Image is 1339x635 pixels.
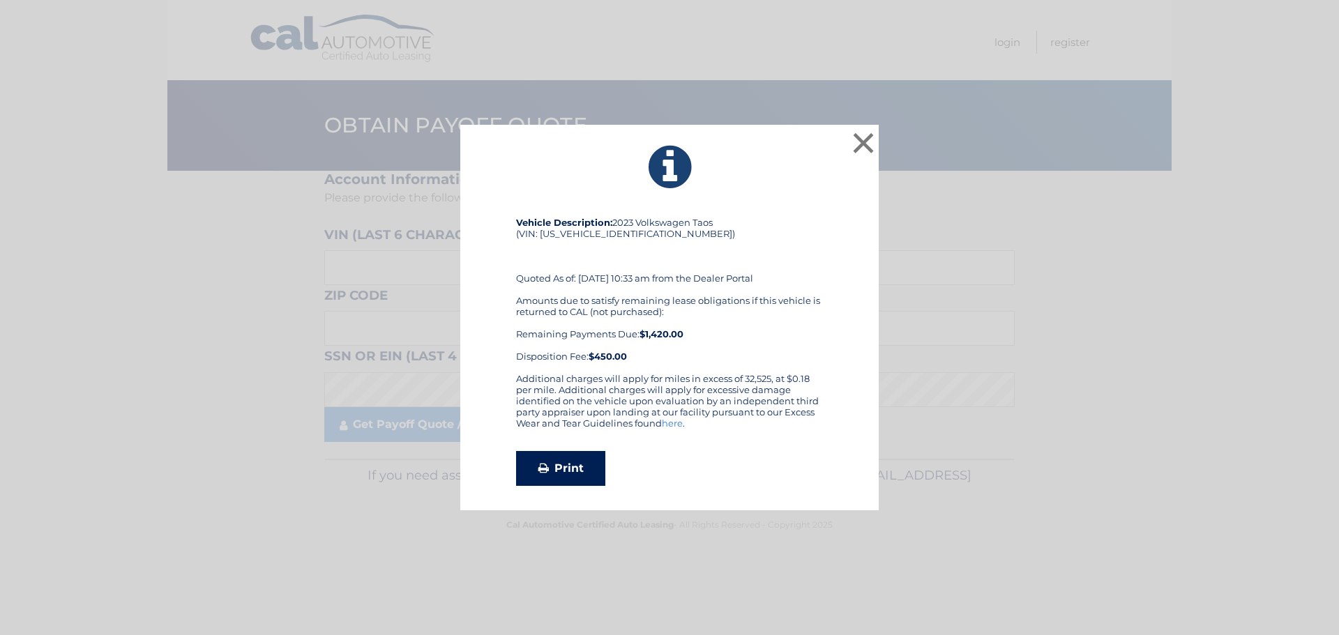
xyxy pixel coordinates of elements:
[516,217,823,373] div: 2023 Volkswagen Taos (VIN: [US_VEHICLE_IDENTIFICATION_NUMBER]) Quoted As of: [DATE] 10:33 am from...
[516,217,612,228] strong: Vehicle Description:
[516,451,605,486] a: Print
[849,129,877,157] button: ×
[589,351,627,362] strong: $450.00
[516,295,823,362] div: Amounts due to satisfy remaining lease obligations if this vehicle is returned to CAL (not purcha...
[662,418,683,429] a: here
[640,328,683,339] b: $1,420.00
[516,373,823,440] div: Additional charges will apply for miles in excess of 32,525, at $0.18 per mile. Additional charge...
